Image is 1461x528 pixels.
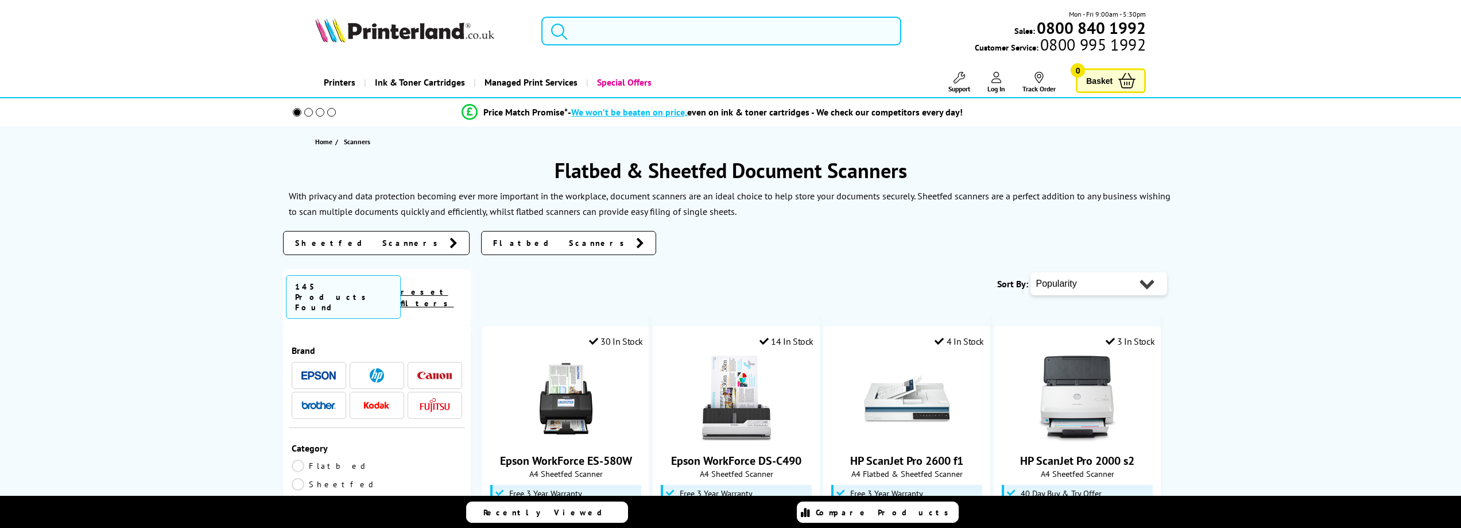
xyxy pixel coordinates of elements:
a: Support [948,72,970,93]
a: Flatbed [292,460,377,472]
a: Canon [417,368,452,383]
span: Scanners [344,137,370,146]
span: Sales: [1014,25,1035,36]
img: Epson WorkForce DS-C490 [693,356,780,442]
h1: Flatbed & Sheetfed Document Scanners [283,157,1179,184]
a: Sheetfed [292,478,377,491]
span: A4 Sheetfed Scanner [489,468,643,479]
span: Log In [987,84,1005,93]
img: Epson [301,371,336,380]
span: Flatbed Scanners [493,237,630,249]
img: Epson WorkForce ES-580W [523,356,609,442]
a: HP ScanJet Pro 2000 s2 [1034,433,1121,444]
a: Epson WorkForce DS-C490 [693,433,780,444]
span: A4 Sheetfed Scanner [659,468,813,479]
span: Sheetfed Scanners [295,237,444,249]
span: Basket [1086,73,1113,88]
a: Epson WorkForce DS-C490 [671,453,801,468]
span: A4 Flatbed & Sheetfed Scanner [830,468,984,479]
a: Epson WorkForce ES-580W [523,433,609,444]
span: Mon - Fri 9:00am - 5:30pm [1069,9,1146,20]
div: 14 In Stock [759,336,813,347]
img: Canon [417,372,452,379]
a: reset filters [401,287,454,309]
div: Brand [292,345,463,356]
p: With privacy and data protection becoming ever more important in the workplace, document scanners... [289,190,1171,217]
a: Log In [987,72,1005,93]
img: HP [370,368,384,383]
div: - even on ink & toner cartridges - We check our competitors every day! [568,106,963,118]
span: 40 Day Buy & Try Offer [1021,489,1102,498]
a: Epson WorkForce ES-580W [500,453,632,468]
b: 0800 840 1992 [1037,17,1146,38]
span: 0 [1071,63,1085,78]
a: Recently Viewed [466,502,628,523]
a: Brother [301,398,336,413]
span: A4 Sheetfed Scanner [1000,468,1154,479]
a: Managed Print Services [474,68,586,97]
img: HP ScanJet Pro 2000 s2 [1034,356,1121,442]
a: HP [359,368,394,383]
span: Compare Products [816,507,955,518]
div: Category [292,442,463,454]
a: Printerland Logo [315,17,527,45]
a: 0800 840 1992 [1035,22,1146,33]
a: HP ScanJet Pro 2000 s2 [1020,453,1134,468]
a: Printers [315,68,364,97]
a: Fujitsu [417,398,452,413]
li: modal_Promise [277,102,1148,122]
span: Ink & Toner Cartridges [375,68,465,97]
a: Kodak [359,398,394,413]
span: 145 Products Found [286,275,401,319]
a: Epson [301,368,336,383]
a: HP ScanJet Pro 2600 f1 [850,453,963,468]
span: We won’t be beaten on price, [571,106,687,118]
img: Fujitsu [420,398,450,413]
img: Kodak [359,402,394,408]
div: 4 In Stock [935,336,984,347]
a: Track Order [1022,72,1056,93]
span: Free 3 Year Warranty [509,489,582,498]
a: Basket 0 [1076,68,1146,93]
a: Compare Products [797,502,959,523]
a: Special Offers [586,68,660,97]
span: Sort By: [997,278,1028,290]
img: Brother [301,401,336,409]
div: 30 In Stock [589,336,643,347]
a: Sheetfed Scanners [283,231,470,255]
span: Free 3 Year Warranty [680,489,753,498]
span: 0800 995 1992 [1038,39,1146,50]
img: Printerland Logo [315,17,494,43]
span: Recently Viewed [483,507,614,518]
span: Price Match Promise* [483,106,568,118]
a: Home [315,136,335,148]
img: HP ScanJet Pro 2600 f1 [864,356,950,442]
span: Free 3 Year Warranty [850,489,923,498]
span: Support [948,84,970,93]
div: 3 In Stock [1106,336,1155,347]
span: Customer Service: [975,39,1146,53]
a: Ink & Toner Cartridges [364,68,474,97]
a: HP ScanJet Pro 2600 f1 [864,433,950,444]
a: Flatbed Scanners [481,231,656,255]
